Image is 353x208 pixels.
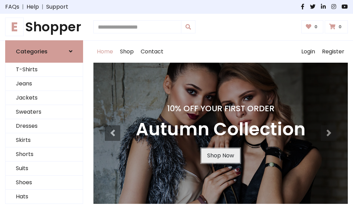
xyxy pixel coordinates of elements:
[93,41,117,63] a: Home
[6,77,83,91] a: Jeans
[19,3,27,11] span: |
[16,48,48,55] h6: Categories
[5,40,83,63] a: Categories
[298,41,319,63] a: Login
[6,147,83,162] a: Shorts
[5,3,19,11] a: FAQs
[301,20,324,33] a: 0
[325,20,348,33] a: 0
[6,63,83,77] a: T-Shirts
[6,91,83,105] a: Jackets
[136,104,305,113] h4: 10% Off Your First Order
[5,18,24,36] span: E
[6,190,83,204] a: Hats
[6,119,83,133] a: Dresses
[313,24,319,30] span: 0
[6,176,83,190] a: Shoes
[117,41,137,63] a: Shop
[46,3,68,11] a: Support
[201,148,240,163] a: Shop Now
[6,162,83,176] a: Suits
[136,119,305,140] h3: Autumn Collection
[6,133,83,147] a: Skirts
[6,105,83,119] a: Sweaters
[39,3,46,11] span: |
[5,19,83,35] a: EShopper
[137,41,167,63] a: Contact
[319,41,348,63] a: Register
[27,3,39,11] a: Help
[5,19,83,35] h1: Shopper
[337,24,343,30] span: 0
